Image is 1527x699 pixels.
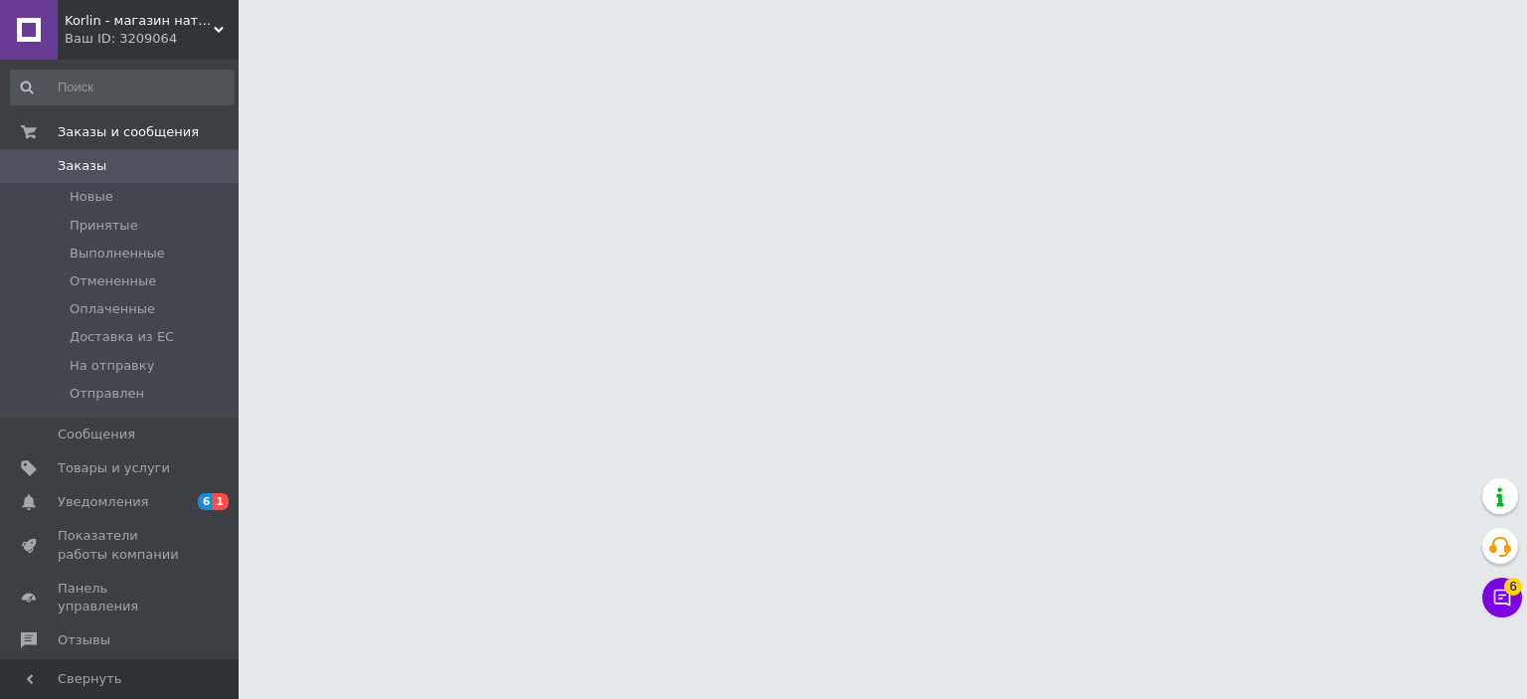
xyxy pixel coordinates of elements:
[58,459,170,477] span: Товары и услуги
[58,123,199,141] span: Заказы и сообщения
[58,527,184,563] span: Показатели работы компании
[70,188,113,206] span: Новые
[65,30,239,48] div: Ваш ID: 3209064
[70,272,156,290] span: Отмененные
[70,357,154,375] span: На отправку
[58,493,148,511] span: Уведомления
[70,385,144,403] span: Отправлен
[58,426,135,443] span: Сообщения
[58,580,184,615] span: Панель управления
[58,157,106,175] span: Заказы
[1482,578,1522,617] button: Чат с покупателем6
[70,300,155,318] span: Оплаченные
[10,70,235,105] input: Поиск
[65,12,214,30] span: Korlin - магазин натуральной косметики, витаминов и минералов, органического питания
[58,631,110,649] span: Отзывы
[70,245,165,262] span: Выполненные
[70,217,138,235] span: Принятые
[1504,578,1522,596] span: 6
[70,328,174,346] span: Доставка из ЕС
[198,493,214,510] span: 6
[213,493,229,510] span: 1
